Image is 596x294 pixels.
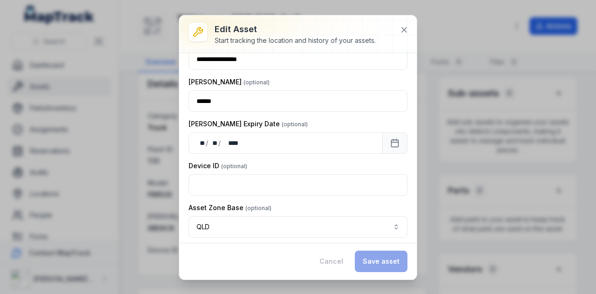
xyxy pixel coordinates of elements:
[218,138,222,148] div: /
[215,23,376,36] h3: Edit asset
[189,216,407,238] button: QLD
[222,138,239,148] div: year,
[189,161,247,171] label: Device ID
[382,132,407,154] button: Calendar
[196,138,206,148] div: day,
[206,138,209,148] div: /
[189,203,271,212] label: Asset Zone Base
[189,119,308,129] label: [PERSON_NAME] Expiry Date
[189,77,270,87] label: [PERSON_NAME]
[215,36,376,45] div: Start tracking the location and history of your assets.
[209,138,218,148] div: month,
